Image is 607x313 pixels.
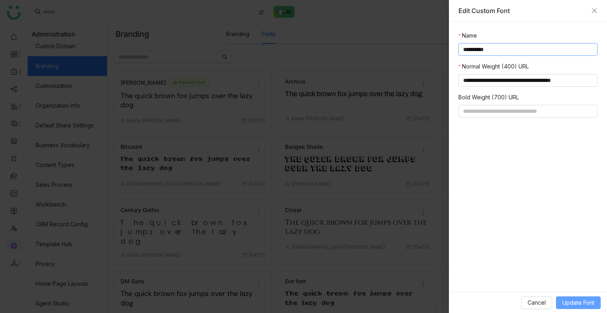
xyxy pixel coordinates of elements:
button: Close [591,8,598,14]
label: Normal Weight (400) URL [458,62,529,71]
div: Edit Custom Font [458,6,587,15]
span: Cancel [528,298,546,307]
label: Bold Weight (700) URL [458,93,519,102]
label: Name [458,31,477,40]
button: Update Font [556,296,601,309]
span: Update Font [562,298,594,307]
button: Cancel [521,296,552,309]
